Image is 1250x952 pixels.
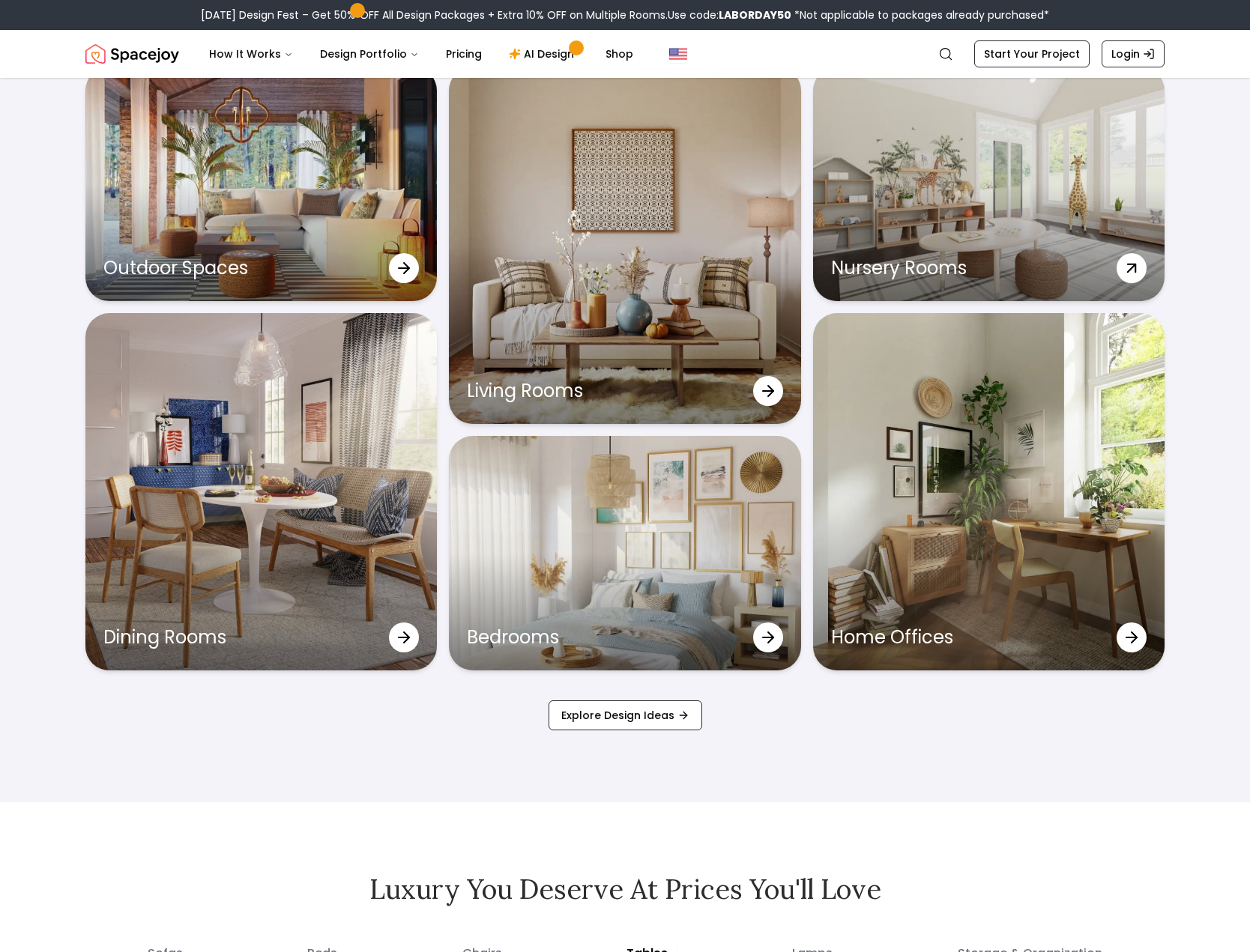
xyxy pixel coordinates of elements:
h2: Luxury you deserve at prices you'll love [85,874,1165,904]
p: Bedrooms [467,625,559,649]
button: How It Works [197,39,305,69]
a: Explore Design Ideas [549,700,702,730]
a: Spacejoy [85,39,179,69]
a: Start Your Project [974,40,1090,67]
nav: Global [85,30,1165,78]
a: Shop [594,39,645,69]
p: Outdoor Spaces [103,256,248,280]
span: Use code: [668,7,791,22]
a: Nursery RoomsNursery Rooms [813,67,1165,301]
nav: Main [197,39,645,69]
button: Design Portfolio [308,39,431,69]
p: Living Rooms [467,379,583,403]
a: Pricing [434,39,494,69]
a: BedroomsBedrooms [449,436,800,670]
p: Dining Rooms [103,625,226,649]
span: *Not applicable to packages already purchased* [791,7,1049,22]
a: AI Design [497,39,591,69]
a: Login [1102,40,1165,67]
div: [DATE] Design Fest – Get 50% OFF All Design Packages + Extra 10% OFF on Multiple Rooms. [201,7,1049,22]
a: Living RoomsLiving Rooms [449,67,800,424]
a: Home OfficesHome Offices [813,313,1165,670]
a: Dining RoomsDining Rooms [85,313,437,670]
a: Outdoor SpacesOutdoor Spaces [85,67,437,301]
p: Nursery Rooms [831,256,967,280]
b: LABORDAY50 [719,7,791,22]
img: Spacejoy Logo [85,39,179,69]
img: United States [669,45,687,63]
p: Home Offices [831,625,953,649]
